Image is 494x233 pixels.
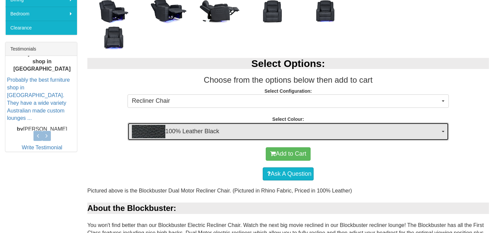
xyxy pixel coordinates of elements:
b: Select Options: [251,58,325,69]
button: 100% Leather Black100% Leather Black [128,123,449,141]
strong: Select Colour: [272,116,304,122]
b: Probably the best furniture shop in [GEOGRAPHIC_DATA] [8,51,76,72]
div: Testimonials [5,42,77,56]
a: Probably the best furniture shop in [GEOGRAPHIC_DATA]. They have a wide variety Australian made c... [7,77,70,121]
a: Ask A Question [263,167,313,181]
a: Clearance [5,21,77,35]
strong: Select Configuration: [264,88,312,94]
a: Bedroom [5,7,77,21]
b: by [17,126,23,132]
button: Add to Cart [266,147,311,161]
p: [PERSON_NAME] [7,126,77,133]
h3: Choose from the options below then add to cart [87,76,489,84]
a: Write Testimonial [22,145,62,150]
img: 100% Leather Black [132,125,165,138]
button: Recliner Chair [128,94,449,108]
span: Recliner Chair [132,97,440,105]
div: About the Blockbuster: [87,203,489,214]
span: 100% Leather Black [132,125,440,138]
